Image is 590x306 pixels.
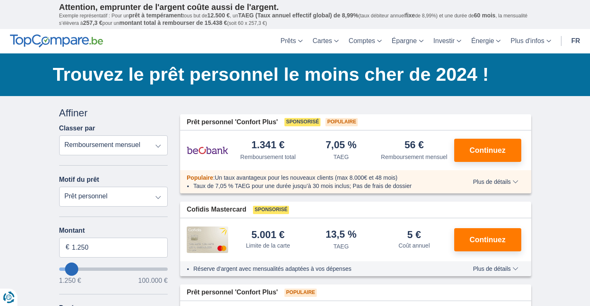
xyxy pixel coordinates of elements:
[238,12,358,19] span: TAEG (Taux annuel effectif global) de 8,99%
[325,140,356,151] div: 7,05 %
[470,147,506,154] span: Continuez
[454,139,521,162] button: Continuez
[129,12,183,19] span: prêt à tempérament
[405,140,424,151] div: 56 €
[454,228,521,251] button: Continuez
[325,118,358,126] span: Populaire
[187,140,228,161] img: pret personnel Beobank
[138,277,168,284] span: 100.000 €
[325,229,356,241] div: 13,5 %
[59,12,531,27] p: Exemple représentatif : Pour un tous but de , un (taux débiteur annuel de 8,99%) et une durée de ...
[276,29,308,53] a: Prêts
[333,242,349,251] div: TAEG
[467,265,524,272] button: Plus de détails
[187,118,278,127] span: Prêt personnel 'Confort Plus'
[381,153,447,161] div: Remboursement mensuel
[429,29,467,53] a: Investir
[53,62,531,87] h1: Trouvez le prêt personnel le moins cher de 2024 !
[187,174,213,181] span: Populaire
[251,230,284,240] div: 5.001 €
[119,19,227,26] span: montant total à rembourser de 15.438 €
[333,153,349,161] div: TAEG
[405,12,415,19] span: fixe
[467,178,524,185] button: Plus de détails
[207,12,230,19] span: 12.500 €
[59,106,168,120] div: Affiner
[284,289,317,297] span: Populaire
[66,243,70,252] span: €
[566,29,585,53] a: fr
[407,230,421,240] div: 5 €
[398,241,430,250] div: Coût annuel
[284,118,320,126] span: Sponsorisé
[10,34,103,48] img: TopCompare
[466,29,506,53] a: Énergie
[193,265,449,273] li: Réserve d'argent avec mensualités adaptées à vos dépenses
[83,19,103,26] span: 257,3 €
[59,227,168,234] label: Montant
[251,140,284,151] div: 1.341 €
[240,153,296,161] div: Remboursement total
[59,2,531,12] p: Attention, emprunter de l'argent coûte aussi de l'argent.
[308,29,344,53] a: Cartes
[474,12,496,19] span: 60 mois
[59,277,81,284] span: 1.250 €
[344,29,387,53] a: Comptes
[506,29,556,53] a: Plus d'infos
[59,267,168,271] input: wantToBorrow
[187,205,246,214] span: Cofidis Mastercard
[187,288,278,297] span: Prêt personnel 'Confort Plus'
[59,176,99,183] label: Motif du prêt
[473,266,518,272] span: Plus de détails
[246,241,290,250] div: Limite de la carte
[180,173,455,182] div: :
[59,125,95,132] label: Classer par
[193,182,449,190] li: Taux de 7,05 % TAEG pour une durée jusqu’à 30 mois inclus; Pas de frais de dossier
[387,29,429,53] a: Épargne
[187,226,228,253] img: pret personnel Cofidis CC
[473,179,518,185] span: Plus de détails
[470,236,506,243] span: Continuez
[253,206,289,214] span: Sponsorisé
[215,174,397,181] span: Un taux avantageux pour les nouveaux clients (max 8.000€ et 48 mois)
